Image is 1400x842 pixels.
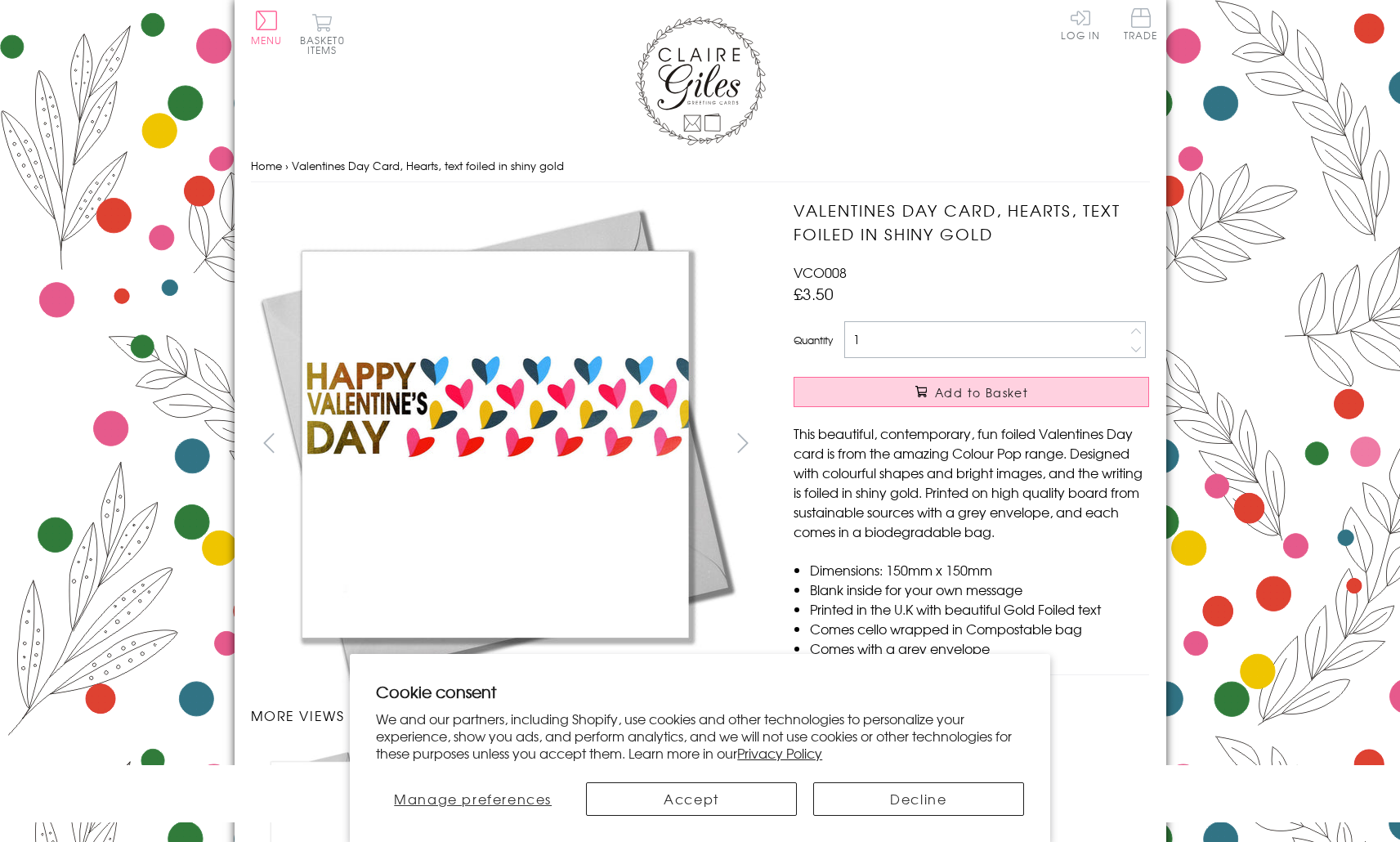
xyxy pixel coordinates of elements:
[251,33,283,47] span: Menu
[810,638,1149,658] li: Comes with a grey envelope
[251,199,741,689] img: Valentines Day Card, Hearts, text foiled in shiny gold
[292,158,564,173] span: Valentines Day Card, Hearts, text foiled in shiny gold
[810,580,1149,599] li: Blank inside for your own message
[1124,8,1158,43] a: Trade
[813,782,1024,816] button: Decline
[635,16,766,146] img: Claire Giles Greetings Cards
[251,150,1150,183] nav: breadcrumbs
[251,158,282,173] a: Home
[935,384,1028,401] span: Add to Basket
[307,33,345,57] span: 0 items
[794,262,847,282] span: VCO008
[376,710,1024,761] p: We and our partners, including Shopify, use cookies and other technologies to personalize your ex...
[586,782,797,816] button: Accept
[394,789,552,808] span: Manage preferences
[251,424,288,461] button: prev
[376,782,570,816] button: Manage preferences
[794,333,833,347] label: Quantity
[810,599,1149,619] li: Printed in the U.K with beautiful Gold Foiled text
[737,743,822,763] a: Privacy Policy
[300,13,345,55] button: Basket0 items
[794,199,1149,246] h1: Valentines Day Card, Hearts, text foiled in shiny gold
[794,377,1149,407] button: Add to Basket
[794,282,834,305] span: £3.50
[1061,8,1100,40] a: Log In
[810,560,1149,580] li: Dimensions: 150mm x 150mm
[251,11,283,45] button: Menu
[285,158,288,173] span: ›
[251,705,762,725] h3: More views
[794,423,1149,541] p: This beautiful, contemporary, fun foiled Valentines Day card is from the amazing Colour Pop range...
[1124,8,1158,40] span: Trade
[724,424,761,461] button: next
[810,619,1149,638] li: Comes cello wrapped in Compostable bag
[376,680,1024,703] h2: Cookie consent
